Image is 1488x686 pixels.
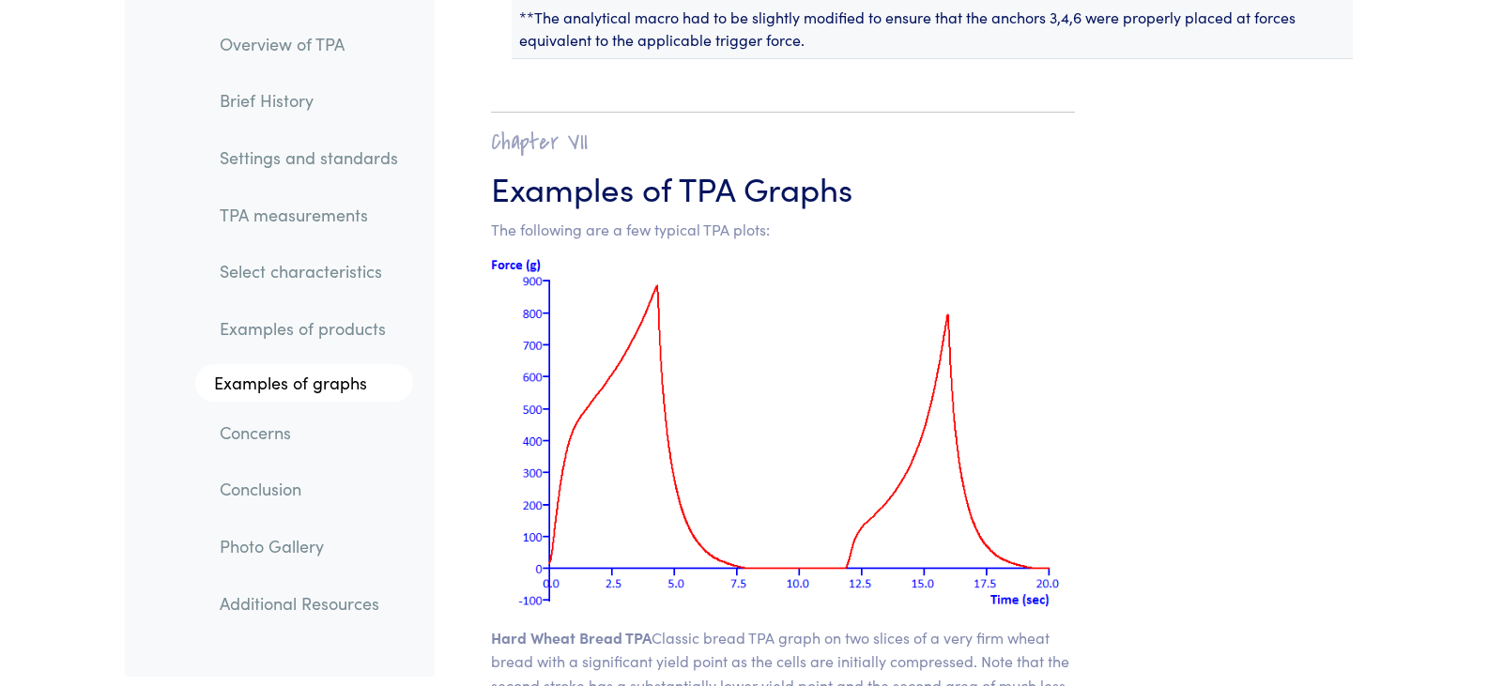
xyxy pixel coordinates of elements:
h3: Examples of TPA Graphs [491,164,1076,210]
h2: Chapter VII [491,128,1076,157]
a: Overview of TPA [205,23,413,66]
a: Settings and standards [205,136,413,179]
a: Examples of graphs [195,364,413,402]
a: Select characteristics [205,251,413,294]
a: Additional Resources [205,582,413,625]
a: TPA measurements [205,193,413,236]
p: The following are a few typical TPA plots: [491,218,1076,242]
a: Concerns [205,411,413,454]
a: Examples of products [205,308,413,351]
img: graph of hard wheat bread under compression [491,256,1076,607]
span: Hard Wheat Bread TPA [491,627,652,648]
a: Conclusion [205,468,413,511]
a: Brief History [205,80,413,123]
a: Photo Gallery [205,525,413,568]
